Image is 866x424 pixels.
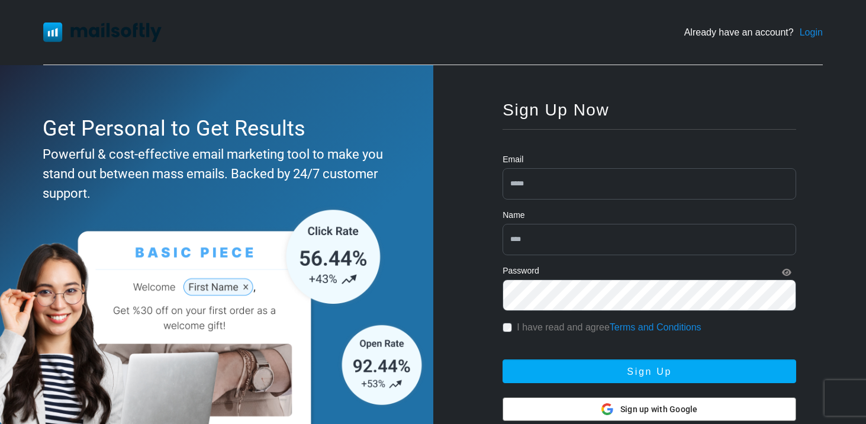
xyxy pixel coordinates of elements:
[503,153,523,166] label: Email
[503,209,524,221] label: Name
[43,113,384,144] div: Get Personal to Get Results
[503,359,796,383] button: Sign Up
[782,268,791,277] i: Show Password
[503,265,539,277] label: Password
[43,144,384,203] div: Powerful & cost-effective email marketing tool to make you stand out between mass emails. Backed ...
[610,322,701,332] a: Terms and Conditions
[503,101,609,119] span: Sign Up Now
[800,25,823,40] a: Login
[517,320,701,335] label: I have read and agree
[684,25,823,40] div: Already have an account?
[620,403,698,416] span: Sign up with Google
[503,397,796,421] button: Sign up with Google
[43,23,162,41] img: Mailsoftly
